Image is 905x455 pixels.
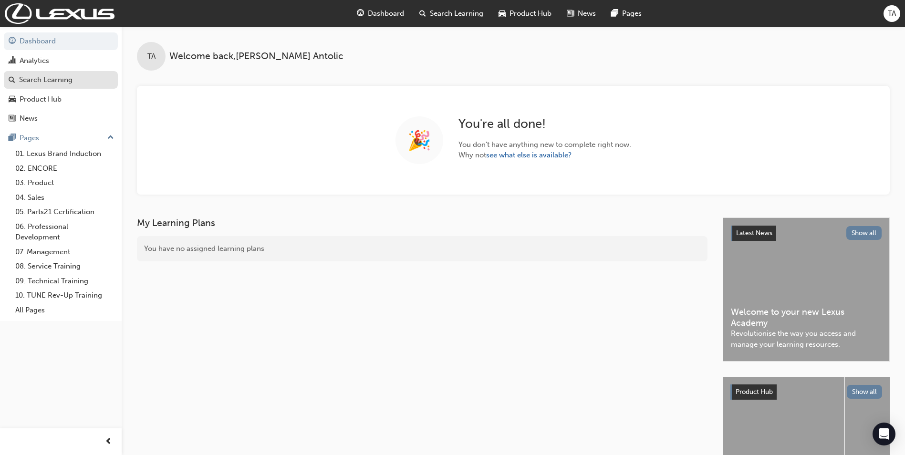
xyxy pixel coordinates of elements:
a: 10. TUNE Rev-Up Training [11,288,118,303]
span: Pages [622,8,642,19]
a: car-iconProduct Hub [491,4,559,23]
a: search-iconSearch Learning [412,4,491,23]
span: Product Hub [736,388,773,396]
a: see what else is available? [486,151,572,159]
span: up-icon [107,132,114,144]
div: Pages [20,133,39,144]
a: 08. Service Training [11,259,118,274]
span: Search Learning [430,8,483,19]
a: News [4,110,118,127]
button: Show all [846,226,882,240]
img: Trak [5,3,114,24]
span: Dashboard [368,8,404,19]
a: Product HubShow all [730,384,882,400]
span: 🎉 [407,135,431,146]
a: Dashboard [4,32,118,50]
a: 07. Management [11,245,118,259]
h2: You ' re all done! [458,116,631,132]
span: news-icon [9,114,16,123]
span: chart-icon [9,57,16,65]
span: You don ' t have anything new to complete right now. [458,139,631,150]
span: search-icon [9,76,15,84]
span: news-icon [567,8,574,20]
a: 02. ENCORE [11,161,118,176]
button: Pages [4,129,118,147]
a: 06. Professional Development [11,219,118,245]
button: Show all [847,385,883,399]
span: Latest News [736,229,772,237]
span: car-icon [499,8,506,20]
span: TA [147,51,156,62]
span: Welcome to your new Lexus Academy [731,307,882,328]
span: Welcome back , [PERSON_NAME] Antolic [169,51,343,62]
span: search-icon [419,8,426,20]
span: Product Hub [510,8,551,19]
div: Analytics [20,55,49,66]
span: pages-icon [611,8,618,20]
a: Analytics [4,52,118,70]
a: 01. Lexus Brand Induction [11,146,118,161]
span: prev-icon [105,436,112,448]
button: DashboardAnalyticsSearch LearningProduct HubNews [4,31,118,129]
span: pages-icon [9,134,16,143]
a: 09. Technical Training [11,274,118,289]
a: Product Hub [4,91,118,108]
div: Product Hub [20,94,62,105]
div: Open Intercom Messenger [873,423,895,445]
a: Search Learning [4,71,118,89]
h3: My Learning Plans [137,217,707,228]
a: 03. Product [11,176,118,190]
div: Search Learning [19,74,73,85]
a: Latest NewsShow all [731,226,882,241]
span: News [578,8,596,19]
span: car-icon [9,95,16,104]
a: pages-iconPages [603,4,649,23]
a: All Pages [11,303,118,318]
span: TA [888,8,896,19]
span: Revolutionise the way you access and manage your learning resources. [731,328,882,350]
div: You have no assigned learning plans [137,236,707,261]
a: Latest NewsShow allWelcome to your new Lexus AcademyRevolutionise the way you access and manage y... [723,217,890,362]
button: TA [884,5,900,22]
a: 04. Sales [11,190,118,205]
span: guage-icon [9,37,16,46]
a: news-iconNews [559,4,603,23]
span: Why not [458,150,631,161]
a: 05. Parts21 Certification [11,205,118,219]
a: guage-iconDashboard [349,4,412,23]
span: guage-icon [357,8,364,20]
div: News [20,113,38,124]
